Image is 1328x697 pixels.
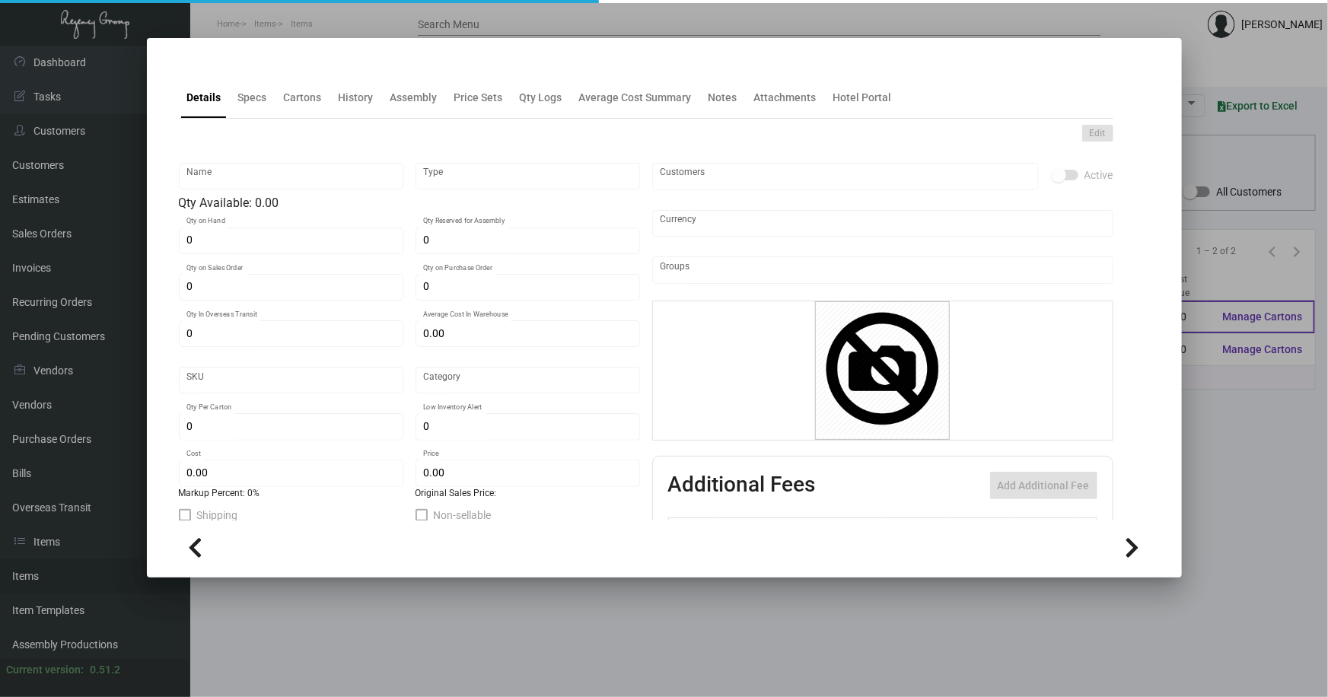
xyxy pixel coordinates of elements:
[885,518,947,545] th: Cost
[179,194,640,212] div: Qty Available: 0.00
[947,518,1010,545] th: Price
[197,506,238,524] span: Shipping
[833,90,892,106] div: Hotel Portal
[579,90,692,106] div: Average Cost Summary
[709,90,737,106] div: Notes
[434,506,492,524] span: Non-sellable
[454,90,503,106] div: Price Sets
[1090,127,1106,140] span: Edit
[998,479,1090,492] span: Add Additional Fee
[6,662,84,678] div: Current version:
[1084,166,1113,184] span: Active
[520,90,562,106] div: Qty Logs
[284,90,322,106] div: Cartons
[90,662,120,678] div: 0.51.2
[339,90,374,106] div: History
[668,518,715,545] th: Active
[990,472,1097,499] button: Add Additional Fee
[660,264,1105,276] input: Add new..
[754,90,817,106] div: Attachments
[1082,125,1113,142] button: Edit
[660,170,1030,183] input: Add new..
[238,90,267,106] div: Specs
[390,90,438,106] div: Assembly
[668,472,816,499] h2: Additional Fees
[1010,518,1078,545] th: Price type
[715,518,885,545] th: Type
[187,90,221,106] div: Details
